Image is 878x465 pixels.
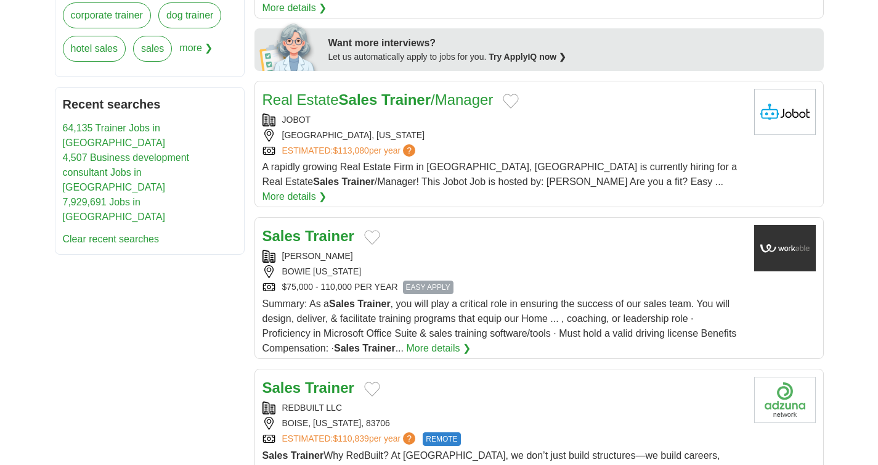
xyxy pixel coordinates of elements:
[262,281,744,294] div: $75,000 - 110,000 PER YEAR
[282,432,418,446] a: ESTIMATED:$110,839per year?
[262,379,301,396] strong: Sales
[262,450,288,461] strong: Sales
[282,144,418,157] a: ESTIMATED:$113,080per year?
[329,298,355,309] strong: Sales
[313,176,339,187] strong: Sales
[63,123,166,148] a: 64,135 Trainer Jobs in [GEOGRAPHIC_DATA]
[305,228,354,244] strong: Trainer
[262,129,744,142] div: [GEOGRAPHIC_DATA], [US_STATE]
[63,36,126,62] a: hotel sales
[262,417,744,430] div: BOISE, [US_STATE], 83706
[262,401,744,414] div: REDBUILT LLC
[423,432,460,446] span: REMOTE
[362,343,395,353] strong: Trainer
[406,341,471,356] a: More details ❯
[63,197,166,222] a: 7,929,691 Jobs in [GEOGRAPHIC_DATA]
[158,2,222,28] a: dog trainer
[282,115,311,125] a: JOBOT
[364,230,380,245] button: Add to favorite jobs
[364,382,380,397] button: Add to favorite jobs
[754,225,816,271] img: Company logo
[262,228,354,244] a: Sales Trainer
[403,432,415,445] span: ?
[334,343,360,353] strong: Sales
[259,22,319,71] img: apply-iq-scientist.png
[403,144,415,157] span: ?
[403,281,453,294] span: EASY APPLY
[333,434,368,443] span: $110,839
[489,52,566,62] a: Try ApplyIQ now ❯
[63,95,237,113] h2: Recent searches
[341,176,374,187] strong: Trainer
[503,94,519,109] button: Add to favorite jobs
[339,91,378,108] strong: Sales
[754,89,816,135] img: Jobot logo
[754,377,816,423] img: Company logo
[262,91,494,108] a: Real EstateSales Trainer/Manager
[262,265,744,278] div: BOWIE [US_STATE]
[262,189,327,204] a: More details ❯
[328,36,816,51] div: Want more interviews?
[328,51,816,64] div: Let us automatically apply to jobs for you.
[262,379,354,396] a: Sales Trainer
[63,2,151,28] a: corporate trainer
[357,298,390,309] strong: Trainer
[333,146,368,155] span: $113,080
[262,298,737,353] span: Summary: As a , you will play a critical role in ensuring the success of our sales team. You will...
[291,450,323,461] strong: Trainer
[262,228,301,244] strong: Sales
[262,162,738,187] span: A rapidly growing Real Estate Firm in [GEOGRAPHIC_DATA], [GEOGRAPHIC_DATA] is currently hiring fo...
[179,36,213,69] span: more ❯
[133,36,172,62] a: sales
[305,379,354,396] strong: Trainer
[63,152,189,192] a: 4,507 Business development consultant Jobs in [GEOGRAPHIC_DATA]
[262,250,744,263] div: [PERSON_NAME]
[63,234,160,244] a: Clear recent searches
[262,1,327,15] a: More details ❯
[381,91,431,108] strong: Trainer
